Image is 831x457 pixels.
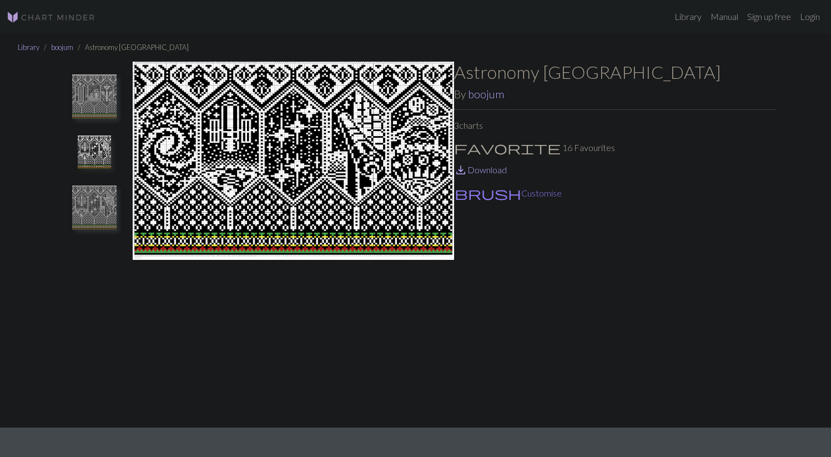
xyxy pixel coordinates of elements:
[454,164,507,175] a: DownloadDownload
[455,187,521,200] i: Customise
[72,185,117,230] img: Astronomy Back, Planet Edit
[454,163,467,177] i: Download
[454,119,775,132] p: 3 charts
[7,11,95,24] img: Logo
[670,6,706,28] a: Library
[454,141,775,154] p: 16 Favourites
[454,88,775,101] h2: By
[51,43,73,52] a: boojum
[706,6,743,28] a: Manual
[18,43,39,52] a: Library
[454,186,562,200] button: CustomiseCustomise
[454,62,775,83] h1: Astronomy [GEOGRAPHIC_DATA]
[454,141,561,154] i: Favourite
[743,6,795,28] a: Sign up free
[795,6,824,28] a: Login
[454,162,467,178] span: save_alt
[454,140,561,155] span: favorite
[72,74,117,119] img: Astronomy Front, Planet Edit
[468,88,504,101] a: boojum
[73,42,189,53] li: Astronomy [GEOGRAPHIC_DATA]
[78,135,111,169] img: Astronomy Back
[133,62,454,427] img: Astronomy Back
[455,185,521,201] span: brush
